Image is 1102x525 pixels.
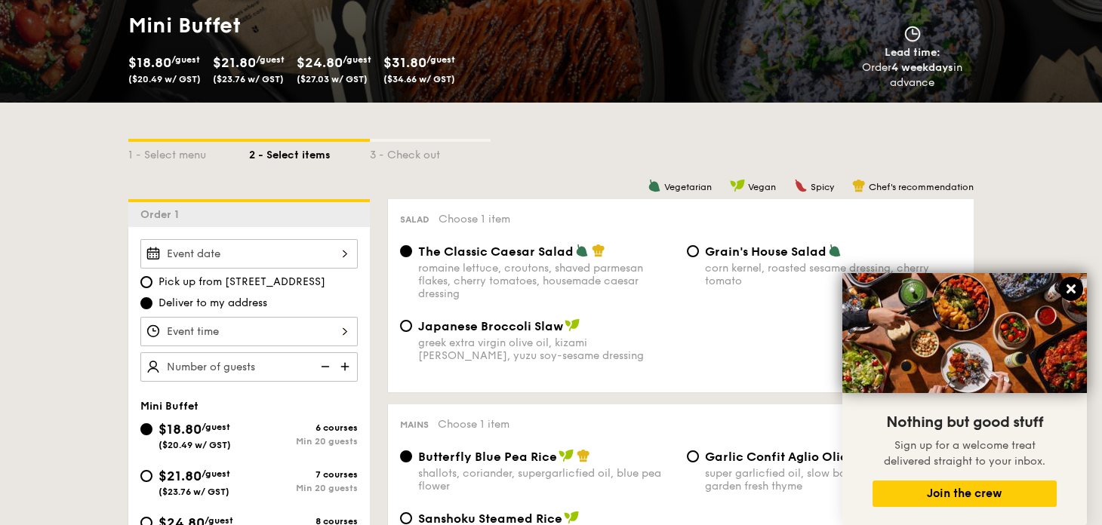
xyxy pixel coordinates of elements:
[249,422,358,433] div: 6 courses
[297,54,343,71] span: $24.80
[884,439,1045,468] span: Sign up for a welcome treat delivered straight to your inbox.
[705,262,962,287] div: corn kernel, roasted sesame dressing, cherry tomato
[400,450,412,462] input: Butterfly Blue Pea Riceshallots, coriander, supergarlicfied oil, blue pea flower
[828,244,842,257] img: icon-vegetarian.fe4039eb.svg
[343,54,371,65] span: /guest
[730,179,745,192] img: icon-vegan.f8ff3823.svg
[128,74,201,84] span: ($20.49 w/ GST)
[159,487,229,497] span: ($23.76 w/ GST)
[249,436,358,447] div: Min 20 guests
[705,450,848,464] span: Garlic Confit Aglio Olio
[794,179,808,192] img: icon-spicy.37a8142b.svg
[748,182,776,192] span: Vegan
[418,450,557,464] span: Butterfly Blue Pea Rice
[869,182,974,192] span: Chef's recommendation
[664,182,712,192] span: Vegetarian
[400,245,412,257] input: The Classic Caesar Saladromaine lettuce, croutons, shaved parmesan flakes, cherry tomatoes, house...
[128,12,545,39] h1: Mini Buffet
[811,182,834,192] span: Spicy
[249,142,370,163] div: 2 - Select items
[140,208,185,221] span: Order 1
[140,239,358,269] input: Event date
[140,423,152,435] input: $18.80/guest($20.49 w/ GST)6 coursesMin 20 guests
[400,214,429,225] span: Salad
[891,61,953,74] strong: 4 weekdays
[565,318,580,332] img: icon-vegan.f8ff3823.svg
[418,262,675,300] div: romaine lettuce, croutons, shaved parmesan flakes, cherry tomatoes, housemade caesar dressing
[249,483,358,493] div: Min 20 guests
[140,317,358,346] input: Event time
[438,418,509,431] span: Choose 1 item
[886,413,1043,431] span: Nothing but good stuff
[418,244,574,259] span: The Classic Caesar Salad
[256,54,285,65] span: /guest
[213,74,284,84] span: ($23.76 w/ GST)
[383,74,455,84] span: ($34.66 w/ GST)
[159,421,202,437] span: $18.80
[202,468,230,479] span: /guest
[577,449,590,462] img: icon-chef-hat.a58ddaea.svg
[1059,277,1083,301] button: Close
[418,336,675,362] div: greek extra virgin olive oil, kizami [PERSON_NAME], yuzu soy-sesame dressing
[140,400,199,413] span: Mini Buffet
[901,26,924,42] img: icon-clock.2db775ea.svg
[564,511,579,524] img: icon-vegan.f8ff3823.svg
[140,297,152,309] input: Deliver to my address
[687,450,699,462] input: Garlic Confit Aglio Oliosuper garlicfied oil, slow baked cherry tomatoes, garden fresh thyme
[400,419,429,430] span: Mains
[418,467,675,493] div: shallots, coriander, supergarlicfied oil, blue pea flower
[140,352,358,382] input: Number of guests
[873,480,1057,507] button: Join the crew
[648,179,661,192] img: icon-vegetarian.fe4039eb.svg
[426,54,455,65] span: /guest
[592,244,605,257] img: icon-chef-hat.a58ddaea.svg
[128,54,171,71] span: $18.80
[418,319,563,333] span: Japanese Broccoli Slaw
[159,468,202,484] span: $21.80
[159,440,231,450] span: ($20.49 w/ GST)
[842,273,1087,393] img: DSC07876-Edit02-Large.jpeg
[575,244,589,257] img: icon-vegetarian.fe4039eb.svg
[370,142,491,163] div: 3 - Check out
[159,275,325,290] span: Pick up from [STREET_ADDRESS]
[383,54,426,71] span: $31.80
[705,467,962,493] div: super garlicfied oil, slow baked cherry tomatoes, garden fresh thyme
[140,276,152,288] input: Pick up from [STREET_ADDRESS]
[885,46,940,59] span: Lead time:
[335,352,358,381] img: icon-add.58712e84.svg
[297,74,368,84] span: ($27.03 w/ GST)
[171,54,200,65] span: /guest
[159,296,267,311] span: Deliver to my address
[400,320,412,332] input: Japanese Broccoli Slawgreek extra virgin olive oil, kizami [PERSON_NAME], yuzu soy-sesame dressing
[559,449,574,462] img: icon-vegan.f8ff3823.svg
[439,213,510,226] span: Choose 1 item
[213,54,256,71] span: $21.80
[852,179,866,192] img: icon-chef-hat.a58ddaea.svg
[128,142,249,163] div: 1 - Select menu
[845,60,980,91] div: Order in advance
[400,512,412,524] input: Sanshoku Steamed Ricemultigrain rice, roasted black soybean
[202,422,230,432] span: /guest
[687,245,699,257] input: Grain's House Saladcorn kernel, roasted sesame dressing, cherry tomato
[249,469,358,480] div: 7 courses
[705,244,826,259] span: Grain's House Salad
[140,470,152,482] input: $21.80/guest($23.76 w/ GST)7 coursesMin 20 guests
[312,352,335,381] img: icon-reduce.1d2dbef1.svg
